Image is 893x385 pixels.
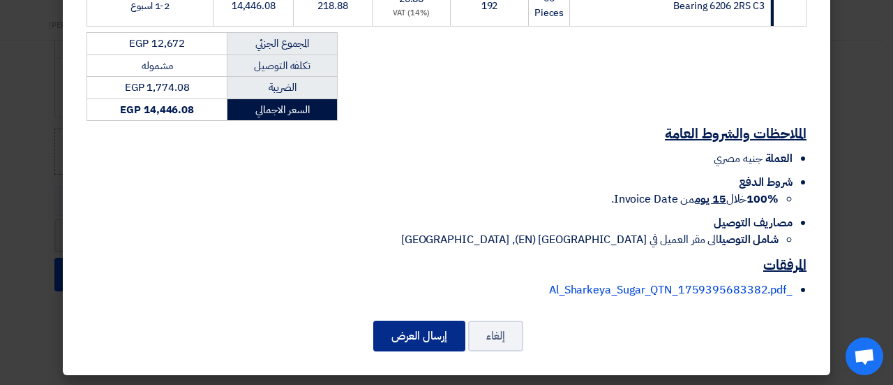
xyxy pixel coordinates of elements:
span: جنيه مصري [714,150,762,167]
span: مشموله [142,58,172,73]
a: _Al_Sharkeya_Sugar_QTN_1759395683382.pdf [549,282,793,298]
span: العملة [765,150,793,167]
span: مصاريف التوصيل [714,215,793,231]
strong: 100% [746,191,779,208]
td: الضريبة [227,77,338,99]
u: الملاحظات والشروط العامة [665,123,806,144]
div: (14%) VAT [378,8,444,20]
button: إرسال العرض [373,321,465,351]
u: المرفقات [763,254,806,275]
u: 15 يوم [695,191,726,208]
span: خلال من Invoice Date. [611,191,779,208]
li: الى مقر العميل في [GEOGRAPHIC_DATA] (EN), [GEOGRAPHIC_DATA] [87,231,779,248]
td: تكلفه التوصيل [227,55,338,77]
span: EGP 1,774.08 [125,80,190,95]
strong: شامل التوصيل [719,231,779,248]
button: إلغاء [468,321,523,351]
td: EGP 12,672 [87,33,227,55]
strong: EGP 14,446.08 [120,102,194,117]
div: Open chat [846,337,883,375]
span: شروط الدفع [739,174,793,191]
td: السعر الاجمالي [227,99,338,121]
td: المجموع الجزئي [227,33,338,55]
